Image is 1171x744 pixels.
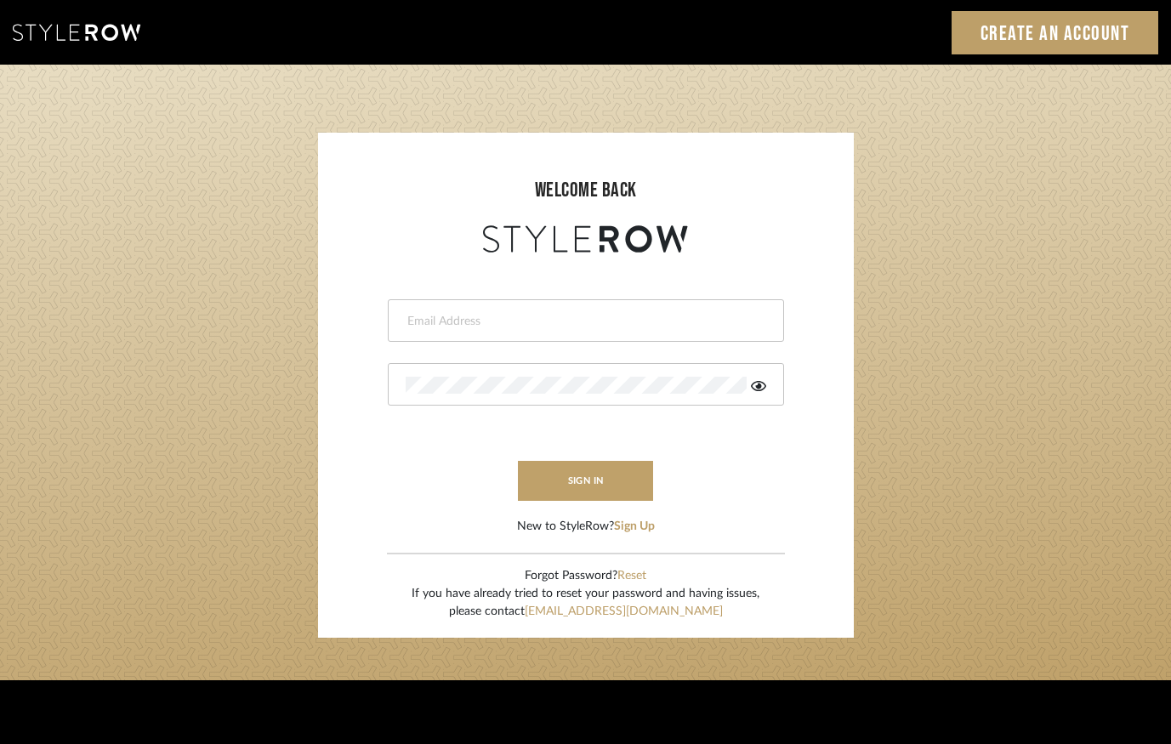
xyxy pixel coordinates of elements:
div: welcome back [335,175,837,206]
div: If you have already tried to reset your password and having issues, please contact [412,585,759,621]
a: Create an Account [952,11,1159,54]
div: New to StyleRow? [517,518,655,536]
div: Forgot Password? [412,567,759,585]
a: [EMAIL_ADDRESS][DOMAIN_NAME] [525,605,723,617]
button: Reset [617,567,646,585]
button: Sign Up [614,518,655,536]
button: sign in [518,461,654,501]
input: Email Address [406,313,762,330]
